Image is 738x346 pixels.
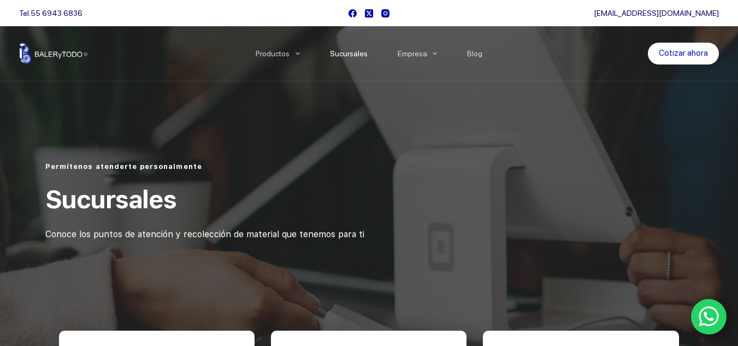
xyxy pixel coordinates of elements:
[45,184,176,214] span: Sucursales
[45,229,364,239] span: Conoce los puntos de atención y recolección de material que tenemos para ti
[45,162,202,171] span: Permítenos atenderte personalmente
[381,9,389,17] a: Instagram
[19,43,87,64] img: Balerytodo
[240,26,498,81] nav: Menu Principal
[365,9,373,17] a: X (Twitter)
[19,9,82,17] span: Tel.
[594,9,719,17] a: [EMAIL_ADDRESS][DOMAIN_NAME]
[349,9,357,17] a: Facebook
[31,9,82,17] a: 55 6943 6836
[648,43,719,64] a: Cotizar ahora
[691,299,727,335] a: WhatsApp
